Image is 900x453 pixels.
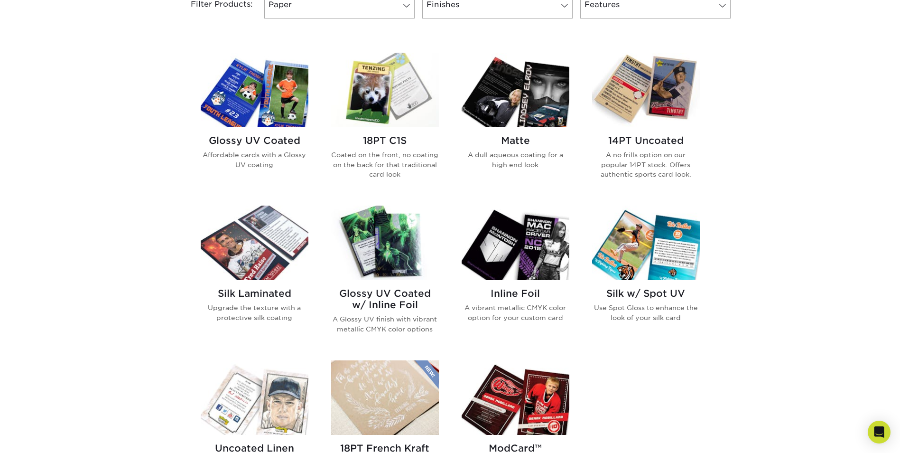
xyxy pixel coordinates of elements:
p: Use Spot Gloss to enhance the look of your silk card [592,303,700,322]
a: Glossy UV Coated Trading Cards Glossy UV Coated Affordable cards with a Glossy UV coating [201,53,308,194]
h2: Glossy UV Coated w/ Inline Foil [331,288,439,311]
h2: Inline Foil [462,288,569,299]
a: Silk w/ Spot UV Trading Cards Silk w/ Spot UV Use Spot Gloss to enhance the look of your silk card [592,206,700,349]
img: 18PT C1S Trading Cards [331,53,439,127]
h2: Silk w/ Spot UV [592,288,700,299]
img: 18PT French Kraft Trading Cards [331,360,439,435]
p: A no frills option on our popular 14PT stock. Offers authentic sports card look. [592,150,700,179]
img: Glossy UV Coated Trading Cards [201,53,308,127]
div: Open Intercom Messenger [868,421,891,444]
p: Coated on the front, no coating on the back for that traditional card look [331,150,439,179]
p: A Glossy UV finish with vibrant metallic CMYK color options [331,314,439,334]
a: Matte Trading Cards Matte A dull aqueous coating for a high end look [462,53,569,194]
p: A vibrant metallic CMYK color option for your custom card [462,303,569,322]
a: 14PT Uncoated Trading Cards 14PT Uncoated A no frills option on our popular 14PT stock. Offers au... [592,53,700,194]
img: Glossy UV Coated w/ Inline Foil Trading Cards [331,206,439,280]
a: Inline Foil Trading Cards Inline Foil A vibrant metallic CMYK color option for your custom card [462,206,569,349]
h2: 18PT C1S [331,135,439,146]
h2: Silk Laminated [201,288,308,299]
a: Glossy UV Coated w/ Inline Foil Trading Cards Glossy UV Coated w/ Inline Foil A Glossy UV finish ... [331,206,439,349]
img: Silk Laminated Trading Cards [201,206,308,280]
img: Silk w/ Spot UV Trading Cards [592,206,700,280]
a: 18PT C1S Trading Cards 18PT C1S Coated on the front, no coating on the back for that traditional ... [331,53,439,194]
h2: 14PT Uncoated [592,135,700,146]
img: 14PT Uncoated Trading Cards [592,53,700,127]
h2: Glossy UV Coated [201,135,308,146]
img: Matte Trading Cards [462,53,569,127]
img: ModCard™ Trading Cards [462,360,569,435]
p: Upgrade the texture with a protective silk coating [201,303,308,322]
h2: Matte [462,135,569,146]
img: Inline Foil Trading Cards [462,206,569,280]
p: A dull aqueous coating for a high end look [462,150,569,170]
img: New Product [415,360,439,389]
p: Affordable cards with a Glossy UV coating [201,150,308,170]
a: Silk Laminated Trading Cards Silk Laminated Upgrade the texture with a protective silk coating [201,206,308,349]
img: Uncoated Linen Trading Cards [201,360,308,435]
